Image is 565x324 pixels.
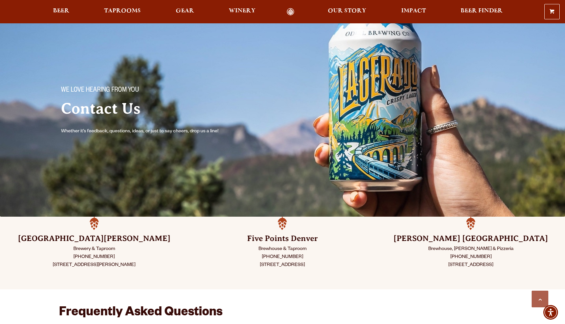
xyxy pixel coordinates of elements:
[100,8,145,16] a: Taprooms
[324,8,371,16] a: Our Story
[61,86,139,95] span: We love hearing from you
[17,233,172,244] h3: [GEOGRAPHIC_DATA][PERSON_NAME]
[49,8,74,16] a: Beer
[205,233,360,244] h3: Five Points Denver
[393,245,548,269] p: Brewhouse, [PERSON_NAME] & Pizzeria [PHONE_NUMBER] [STREET_ADDRESS]
[328,8,366,14] span: Our Story
[171,8,198,16] a: Gear
[104,8,141,14] span: Taprooms
[224,8,260,16] a: Winery
[176,8,194,14] span: Gear
[401,8,426,14] span: Impact
[59,306,411,321] h2: Frequently Asked Questions
[397,8,430,16] a: Impact
[543,305,558,320] div: Accessibility Menu
[61,128,232,136] p: Whether it’s feedback, questions, ideas, or just to say cheers, drop us a line!
[17,245,172,269] p: Brewery & Taproom [PHONE_NUMBER] [STREET_ADDRESS][PERSON_NAME]
[229,8,255,14] span: Winery
[205,245,360,269] p: Brewhouse & Taproom [PHONE_NUMBER] [STREET_ADDRESS]
[461,8,503,14] span: Beer Finder
[532,291,548,307] a: Scroll to top
[393,233,548,244] h3: [PERSON_NAME] [GEOGRAPHIC_DATA]
[456,8,507,16] a: Beer Finder
[53,8,69,14] span: Beer
[61,100,269,117] h2: Contact Us
[278,8,303,16] a: Odell Home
